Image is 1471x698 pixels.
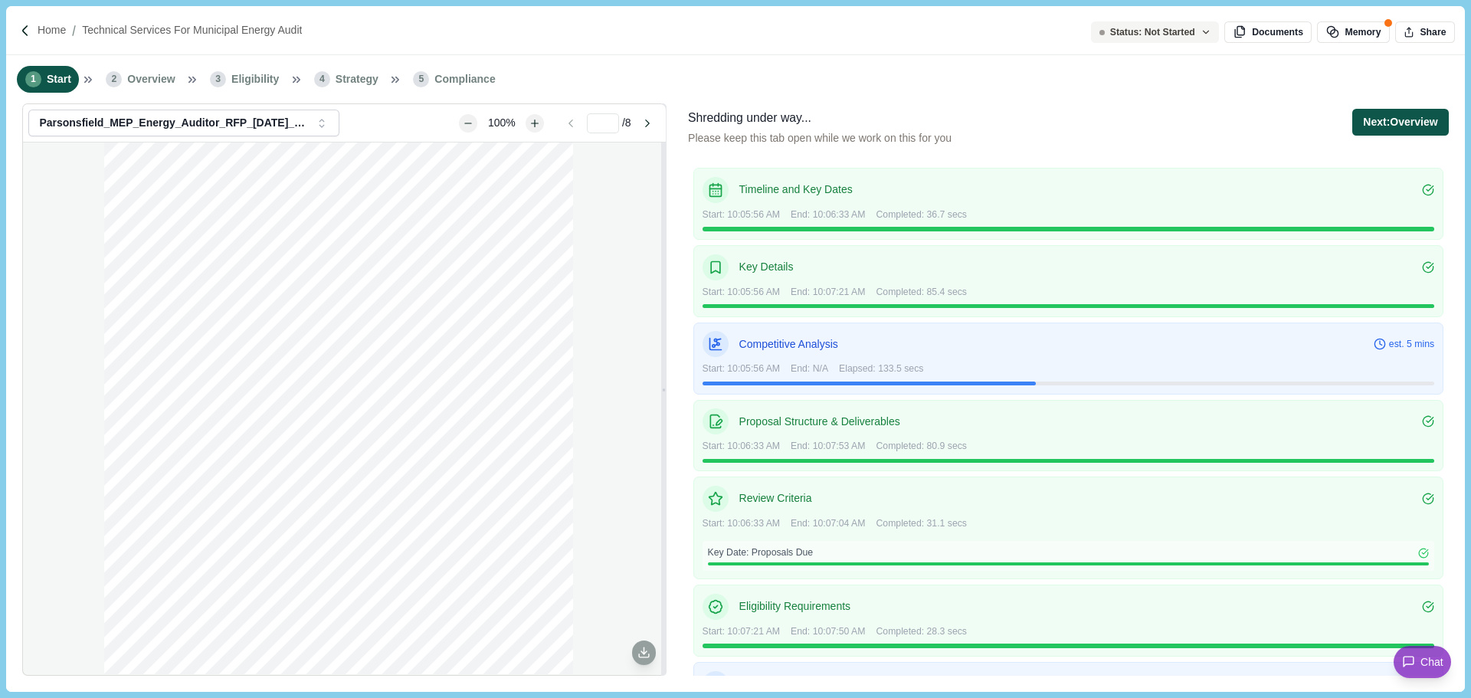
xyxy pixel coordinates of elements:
p: Review Criteria [739,490,1423,506]
span: Start: 10:07:21 AM [703,625,780,639]
span: End: 10:07:21 AM [791,286,865,300]
span: [PHONE_NUMBER] [311,523,390,533]
span: End: 10:07:04 AM [791,517,865,531]
div: 100% [480,115,523,131]
span: Eligibility [231,71,279,87]
span: 4 [314,71,330,87]
button: Next:Overview [1352,109,1448,136]
span: TECHNICAL SERVICES FOR MUNICIPAL ENERGY AUDIT [193,313,483,326]
span: REQUEST FOR PROPOSALS [275,284,401,295]
span: 1 [25,71,41,87]
span: [DATE] [314,356,342,365]
div: Parsonsfield_MEP_Energy_Auditor_RFP_[DATE]_FINAL.pdf [39,116,310,129]
p: Timeline and Key Dates [739,182,1423,198]
p: Eligibility Requirements [739,598,1423,614]
span: 5 [413,71,429,87]
div: Shredding under way... [688,109,952,128]
span: Completed: 80.9 secs [876,440,966,454]
a: Technical Services for Municipal Energy Audit [82,22,302,38]
span: [STREET_ADDRESS][US_STATE] [249,512,383,521]
button: Go to next page [634,114,660,133]
span: Completed: 31.1 secs [876,517,966,531]
span: Strategy [336,71,378,87]
span: Completed: 85.4 secs [876,286,966,300]
span: End: 10:07:53 AM [791,440,865,454]
span: / 8 [622,115,631,131]
p: Please keep this tab open while we work on this for you [688,130,952,146]
span: Overview [127,71,175,87]
span: End: 10:06:33 AM [791,208,865,222]
span: 3 [210,71,226,87]
span: Completed: 36.7 secs [876,208,966,222]
span: Proposals Due: [224,371,287,380]
span: Key Date: Proposals Due [708,546,814,560]
span: End: N/A [791,362,828,376]
span: Start: 10:05:56 AM [703,286,780,300]
p: Key Details [739,259,1423,275]
span: Chat [1420,654,1443,670]
span: Southern [US_STATE] Planning & Development Commission [232,500,471,510]
span: Contact: [320,478,357,487]
span: [DATE] by 4:30PM ET [290,371,373,380]
button: Zoom in [526,114,544,133]
a: Home [38,22,66,38]
button: Go to previous page [558,114,585,133]
button: Parsonsfield_MEP_Energy_Auditor_RFP_[DATE]_FINAL.pdf [28,110,339,136]
span: est. 5 mins [1389,338,1434,352]
span: Completed: 28.3 secs [876,625,966,639]
span: Start: 10:05:56 AM [703,208,780,222]
span: [PERSON_NAME], Sustainability & Resilience Senior Planner [232,490,473,499]
span: Start: 10:06:33 AM [703,440,780,454]
button: Zoom out [459,114,477,133]
button: Chat [1394,646,1451,678]
img: Forward slash icon [66,24,82,38]
img: Forward slash icon [18,24,32,38]
span: Start: 10:06:33 AM [703,517,780,531]
span: [EMAIL_ADDRESS][DOMAIN_NAME] [303,534,454,543]
div: grid [104,143,585,674]
span: Issue Date: [265,356,312,365]
span: Start [47,71,71,87]
p: Competitive Analysis [739,336,1374,352]
span: End: 10:07:50 AM [791,625,865,639]
span: Elapsed: 133.5 secs [839,362,923,376]
span: Start: 10:05:56 AM [703,362,780,376]
p: Proposal Structure & Deliverables [739,414,1423,430]
span: Compliance [434,71,495,87]
span: 2 [106,71,122,87]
